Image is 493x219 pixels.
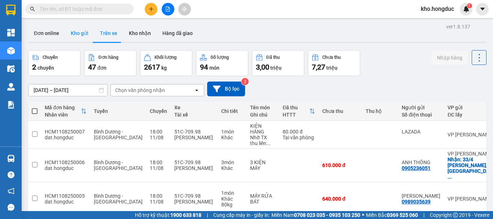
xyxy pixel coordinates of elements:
strong: 0369 525 060 [387,212,418,218]
span: | [423,211,424,219]
div: Ghi chú [250,112,275,118]
div: 0905236051 [402,165,431,171]
img: solution-icon [7,101,15,109]
div: 1 món [221,129,243,135]
img: dashboard-icon [7,29,15,36]
div: VÕ THỊ TRÀ [402,193,440,199]
div: ĐC lấy [448,112,491,118]
div: KIỆN HÀNG [250,123,275,135]
div: Chi tiết [221,108,243,114]
button: plus [145,3,157,16]
div: HCM1108250006 [45,159,87,165]
span: message [8,204,14,211]
span: Miền Nam [271,211,360,219]
div: 51C-709.98 [174,159,214,165]
button: caret-down [476,3,489,16]
span: Hỗ trợ kỹ thuật: [135,211,201,219]
sup: 2 [241,78,249,85]
div: Chưa thu [322,108,358,114]
div: [PERSON_NAME] [174,199,214,205]
span: ... [266,140,271,146]
div: Nhân viên [45,112,81,118]
img: warehouse-icon [7,47,15,54]
div: dat.hongduc [45,199,87,205]
span: 2 [32,63,36,71]
img: icon-new-feature [463,6,470,12]
button: Bộ lọc [207,82,245,96]
button: Khối lượng2617kg [140,50,192,76]
input: Tìm tên, số ĐT hoặc mã đơn [40,5,125,13]
div: Chưa thu [322,55,341,60]
span: 1 [468,3,471,8]
button: Đơn online [28,25,65,42]
div: 18:00 [150,129,167,135]
div: Đã thu [266,55,280,60]
span: Bình Dương - [GEOGRAPHIC_DATA] [94,159,143,171]
button: file-add [162,3,174,16]
div: Chuyến [43,55,58,60]
span: ... [448,174,452,180]
div: VP gửi [448,105,491,110]
div: Tại văn phòng [283,135,315,140]
div: Khác [221,196,243,202]
div: Tên món [250,105,275,110]
div: 51C-709.98 [174,129,214,135]
span: Miền Bắc [366,211,418,219]
span: 3,00 [256,63,269,71]
div: Chọn văn phòng nhận [115,87,165,94]
button: Chuyến2chuyến [28,50,80,76]
button: Chưa thu7,27 triệu [308,50,360,76]
span: 7,27 [312,63,325,71]
span: kho.hongduc [415,4,460,13]
button: Nhập hàng [431,51,468,64]
div: 3 món [221,159,243,165]
div: [PERSON_NAME] [174,135,214,140]
button: Hàng đã giao [157,25,198,42]
sup: 1 [467,3,472,8]
span: 2617 [144,63,160,71]
div: LAZADA [402,129,440,135]
div: Xe [174,105,214,110]
span: món [209,65,219,71]
div: 80.000 đ [283,129,315,135]
span: kg [161,65,167,71]
div: 640.000 đ [322,196,358,202]
img: warehouse-icon [7,65,15,73]
span: 47 [88,63,96,71]
div: 18:00 [150,159,167,165]
th: Toggle SortBy [279,102,319,121]
div: 3 KIỆN MÁY [250,159,275,171]
div: 80 kg [221,202,243,207]
div: Nhờ TX thu liên trắng về [250,135,275,146]
div: [PERSON_NAME] [174,165,214,171]
div: ver 1.8.137 [446,23,470,31]
div: 18:00 [150,193,167,199]
div: HCM1108250005 [45,193,87,199]
span: search [30,6,35,12]
button: Đơn hàng47đơn [84,50,136,76]
div: HTTT [283,112,309,118]
button: aim [178,3,191,16]
strong: 0708 023 035 - 0935 103 250 [294,212,360,218]
span: aim [182,6,187,12]
div: HCM1108250007 [45,129,87,135]
span: notification [8,188,14,194]
span: triệu [270,65,282,71]
div: Đã thu [283,105,309,110]
img: warehouse-icon [7,155,15,162]
div: dat.hongduc [45,165,87,171]
span: Bình Dương - [GEOGRAPHIC_DATA] [94,193,143,205]
div: Khác [221,165,243,171]
span: đơn [97,65,106,71]
strong: 1900 633 818 [170,212,201,218]
button: Kho gửi [65,25,94,42]
svg: open [194,87,200,93]
span: caret-down [479,6,486,12]
img: logo-vxr [6,5,16,16]
div: Tài xế [174,112,214,118]
div: 0989035639 [402,199,431,205]
th: Toggle SortBy [41,102,90,121]
button: Trên xe [94,25,123,42]
span: Cung cấp máy in - giấy in: [213,211,270,219]
div: 11/08 [150,135,167,140]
